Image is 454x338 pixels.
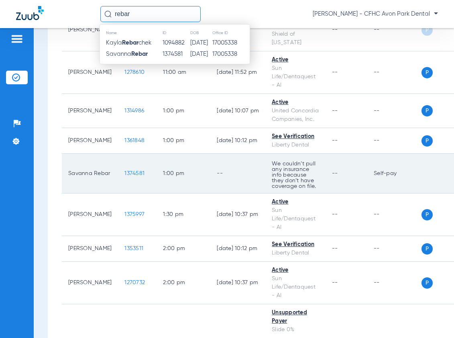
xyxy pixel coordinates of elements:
[210,51,265,94] td: [DATE] 11:52 PM
[157,236,210,262] td: 2:00 PM
[367,154,421,193] td: Self-pay
[272,326,319,334] div: Slide 0%
[16,6,44,20] img: Zuub Logo
[332,108,338,114] span: --
[62,193,118,236] td: [PERSON_NAME]
[157,51,210,94] td: 11:00 AM
[332,171,338,176] span: --
[272,309,319,326] div: Unsupported Payer
[212,29,250,37] th: Office ID
[124,212,145,217] span: 1375997
[272,141,319,149] div: Liberty Dental
[190,37,212,49] td: [DATE]
[62,262,118,304] td: [PERSON_NAME]
[421,135,433,147] span: P
[124,280,145,285] span: 1270732
[272,161,319,189] p: We couldn’t pull any insurance info because they don’t have coverage on file.
[62,51,118,94] td: [PERSON_NAME]
[210,236,265,262] td: [DATE] 10:12 PM
[124,69,145,75] span: 1278610
[62,94,118,128] td: [PERSON_NAME]
[272,275,319,300] div: Sun Life/Dentaquest - AI
[104,10,112,18] img: Search Icon
[210,262,265,304] td: [DATE] 10:37 PM
[157,94,210,128] td: 1:00 PM
[272,266,319,275] div: Active
[157,128,210,154] td: 1:00 PM
[190,49,212,60] td: [DATE]
[100,29,162,37] th: Name
[124,171,145,176] span: 1374581
[367,94,421,128] td: --
[367,236,421,262] td: --
[162,49,190,60] td: 1374581
[131,51,148,57] strong: Rebar
[190,29,212,37] th: DOB
[124,246,143,251] span: 1353511
[272,198,319,206] div: Active
[313,10,438,18] span: [PERSON_NAME] - CFHC Avon Park Dental
[367,262,421,304] td: --
[367,51,421,94] td: --
[332,280,338,285] span: --
[332,246,338,251] span: --
[272,132,319,141] div: See Verification
[421,243,433,255] span: P
[212,37,250,49] td: 17005338
[210,128,265,154] td: [DATE] 10:12 PM
[332,69,338,75] span: --
[162,29,190,37] th: ID
[367,9,421,51] td: --
[421,277,433,289] span: P
[106,40,151,46] span: Kayla chek
[272,107,319,124] div: United Concordia Companies, Inc.
[122,40,138,46] strong: Rebar
[421,105,433,116] span: P
[157,193,210,236] td: 1:30 PM
[10,34,23,44] img: hamburger-icon
[272,206,319,232] div: Sun Life/Dentaquest - AI
[414,299,454,338] iframe: Chat Widget
[421,67,433,78] span: P
[332,27,338,33] span: --
[62,236,118,262] td: [PERSON_NAME]
[62,9,118,51] td: [PERSON_NAME]
[332,138,338,143] span: --
[100,6,201,22] input: Search for patients
[272,64,319,90] div: Sun Life/Dentaquest - AI
[421,209,433,220] span: P
[212,49,250,60] td: 17005338
[62,128,118,154] td: [PERSON_NAME]
[62,154,118,193] td: Savanna Rebar
[210,154,265,193] td: --
[332,212,338,217] span: --
[106,51,148,57] span: Savanna
[162,37,190,49] td: 1094882
[272,249,319,257] div: Liberty Dental
[124,108,144,114] span: 1314986
[272,240,319,249] div: See Verification
[272,22,319,47] div: Blue Cross Blue Shield of [US_STATE]
[367,193,421,236] td: --
[124,138,145,143] span: 1361848
[367,128,421,154] td: --
[157,154,210,193] td: 1:00 PM
[272,56,319,64] div: Active
[421,24,433,36] span: P
[210,193,265,236] td: [DATE] 10:37 PM
[272,98,319,107] div: Active
[157,262,210,304] td: 2:00 PM
[210,94,265,128] td: [DATE] 10:07 PM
